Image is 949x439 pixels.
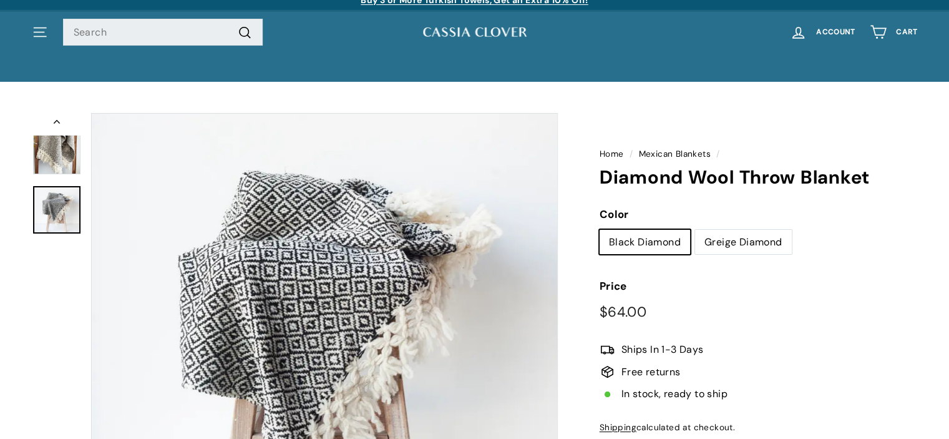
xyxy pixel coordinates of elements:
a: Cart [862,14,925,51]
img: Diamond Wool Throw Blanket [33,114,80,174]
span: Ships In 1-3 Days [621,342,704,358]
a: Diamond Wool Throw Blanket [33,186,80,234]
span: Free returns [621,364,681,380]
label: Black Diamond [600,230,690,255]
label: Greige Diamond [695,230,792,255]
input: Search [63,19,263,46]
span: / [626,149,636,159]
span: In stock, ready to ship [621,386,728,402]
span: $64.00 [600,303,646,321]
a: Shipping [600,422,636,433]
div: calculated at checkout. [600,421,918,435]
button: Previous [32,113,82,136]
label: Color [600,206,918,223]
span: Account [816,28,855,36]
nav: breadcrumbs [600,147,918,161]
label: Price [600,278,918,295]
span: / [713,149,723,159]
span: Cart [896,28,917,36]
a: Home [600,149,624,159]
h1: Diamond Wool Throw Blanket [600,167,918,188]
a: Account [782,14,862,51]
a: Mexican Blankets [639,149,711,159]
